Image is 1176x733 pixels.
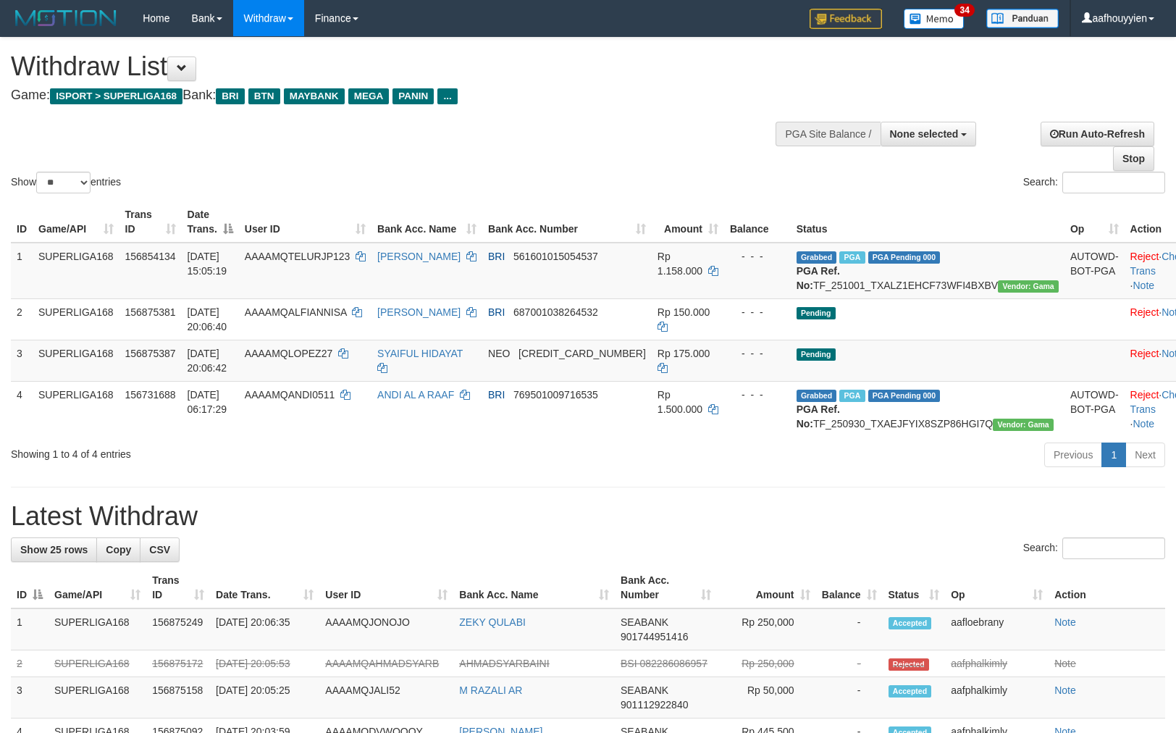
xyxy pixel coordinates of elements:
[11,172,121,193] label: Show entries
[730,249,785,264] div: - - -
[797,403,840,430] b: PGA Ref. No:
[248,88,280,104] span: BTN
[998,280,1059,293] span: Vendor URL: https://trx31.1velocity.biz
[245,389,335,401] span: AAAAMQANDI0511
[11,567,49,608] th: ID: activate to sort column descending
[437,88,457,104] span: ...
[33,243,119,299] td: SUPERLIGA168
[986,9,1059,28] img: panduan.png
[348,88,390,104] span: MEGA
[11,381,33,437] td: 4
[615,567,717,608] th: Bank Acc. Number: activate to sort column ascending
[453,567,615,608] th: Bank Acc. Name: activate to sort column ascending
[146,567,210,608] th: Trans ID: activate to sort column ascending
[11,650,49,677] td: 2
[245,306,347,318] span: AAAAMQALFIANNISA
[730,388,785,402] div: - - -
[1130,348,1159,359] a: Reject
[33,201,119,243] th: Game/API: activate to sort column ascending
[1064,201,1125,243] th: Op: activate to sort column ascending
[245,348,332,359] span: AAAAMQLOPEZ27
[658,348,710,359] span: Rp 175.000
[459,658,549,669] a: AHMADSYARBAINI
[482,201,652,243] th: Bank Acc. Number: activate to sort column ascending
[106,544,131,556] span: Copy
[730,346,785,361] div: - - -
[1049,567,1165,608] th: Action
[724,201,791,243] th: Balance
[210,567,319,608] th: Date Trans.: activate to sort column ascending
[889,685,932,698] span: Accepted
[513,389,598,401] span: Copy 769501009716535 to clipboard
[96,537,140,562] a: Copy
[119,201,182,243] th: Trans ID: activate to sort column ascending
[954,4,974,17] span: 34
[319,677,453,719] td: AAAAMQJALI52
[797,348,836,361] span: Pending
[797,265,840,291] b: PGA Ref. No:
[149,544,170,556] span: CSV
[791,243,1064,299] td: TF_251001_TXALZ1EHCF73WFI4BXBV
[1054,658,1076,669] a: Note
[658,306,710,318] span: Rp 150.000
[945,677,1049,719] td: aafphalkimly
[125,389,176,401] span: 156731688
[904,9,965,29] img: Button%20Memo.svg
[881,122,977,146] button: None selected
[1054,684,1076,696] a: Note
[791,201,1064,243] th: Status
[11,52,770,81] h1: Withdraw List
[488,306,505,318] span: BRI
[640,658,707,669] span: Copy 082286086957 to clipboard
[1023,537,1165,559] label: Search:
[182,201,239,243] th: Date Trans.: activate to sort column descending
[377,306,461,318] a: [PERSON_NAME]
[459,684,522,696] a: M RAZALI AR
[816,608,883,650] td: -
[49,677,146,719] td: SUPERLIGA168
[945,608,1049,650] td: aafloebrany
[377,348,463,359] a: SYAIFUL HIDAYAT
[50,88,182,104] span: ISPORT > SUPERLIGA168
[11,201,33,243] th: ID
[1062,537,1165,559] input: Search:
[1064,243,1125,299] td: AUTOWD-BOT-PGA
[1054,616,1076,628] a: Note
[210,608,319,650] td: [DATE] 20:06:35
[993,419,1054,431] span: Vendor URL: https://trx31.1velocity.biz
[1023,172,1165,193] label: Search:
[658,389,702,415] span: Rp 1.500.000
[188,389,227,415] span: [DATE] 06:17:29
[816,650,883,677] td: -
[730,305,785,319] div: - - -
[839,390,865,402] span: Marked by aafromsomean
[216,88,244,104] span: BRI
[621,616,668,628] span: SEABANK
[1044,443,1102,467] a: Previous
[11,88,770,103] h4: Game: Bank:
[621,658,637,669] span: BSI
[797,390,837,402] span: Grabbed
[140,537,180,562] a: CSV
[945,650,1049,677] td: aafphalkimly
[488,251,505,262] span: BRI
[11,502,1165,531] h1: Latest Withdraw
[11,537,97,562] a: Show 25 rows
[33,340,119,381] td: SUPERLIGA168
[776,122,880,146] div: PGA Site Balance /
[1133,280,1155,291] a: Note
[11,243,33,299] td: 1
[513,251,598,262] span: Copy 561601015054537 to clipboard
[319,650,453,677] td: AAAAMQAHMADSYARB
[513,306,598,318] span: Copy 687001038264532 to clipboard
[1113,146,1154,171] a: Stop
[210,650,319,677] td: [DATE] 20:05:53
[49,608,146,650] td: SUPERLIGA168
[717,650,816,677] td: Rp 250,000
[868,390,941,402] span: PGA Pending
[459,616,526,628] a: ZEKY QULABI
[284,88,345,104] span: MAYBANK
[239,201,371,243] th: User ID: activate to sort column ascending
[11,298,33,340] td: 2
[945,567,1049,608] th: Op: activate to sort column ascending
